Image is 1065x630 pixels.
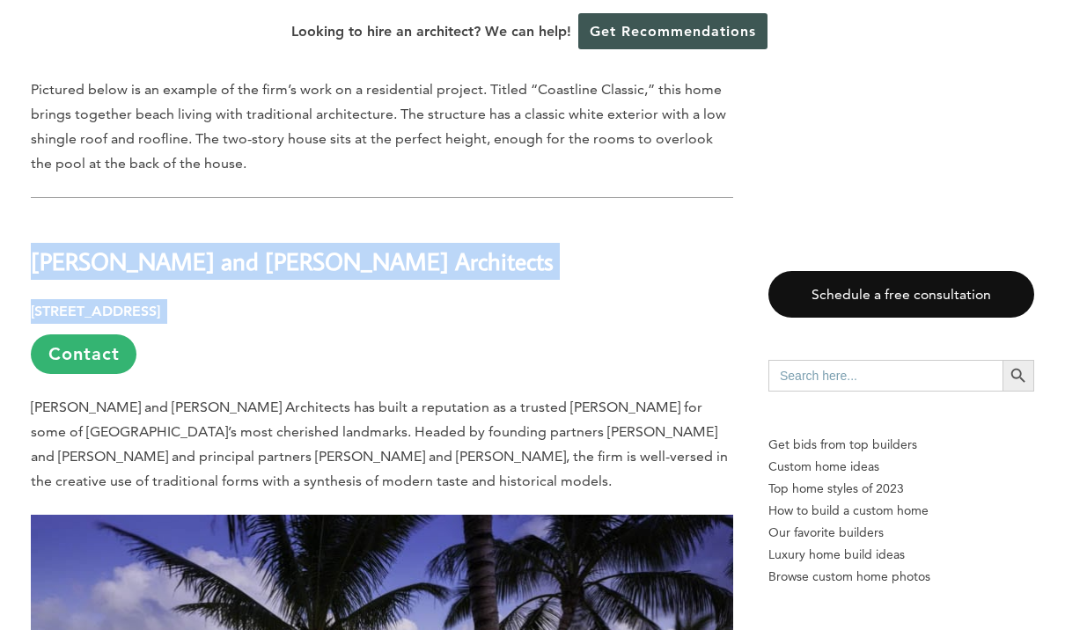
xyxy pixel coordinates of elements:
[768,478,1034,500] a: Top home styles of 2023
[768,434,1034,456] p: Get bids from top builders
[768,271,1034,318] a: Schedule a free consultation
[31,245,554,276] b: [PERSON_NAME] and [PERSON_NAME] Architects
[31,81,726,172] span: Pictured below is an example of the firm’s work on a residential project. Titled “Coastline Class...
[768,566,1034,588] a: Browse custom home photos
[768,500,1034,522] a: How to build a custom home
[1009,366,1028,385] svg: Search
[31,334,136,374] a: Contact
[768,544,1034,566] a: Luxury home build ideas
[768,360,1003,392] input: Search here...
[31,399,728,489] span: [PERSON_NAME] and [PERSON_NAME] Architects has built a reputation as a trusted [PERSON_NAME] for ...
[768,456,1034,478] a: Custom home ideas
[31,303,160,319] strong: [STREET_ADDRESS]
[578,13,768,49] a: Get Recommendations
[768,522,1034,544] a: Our favorite builders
